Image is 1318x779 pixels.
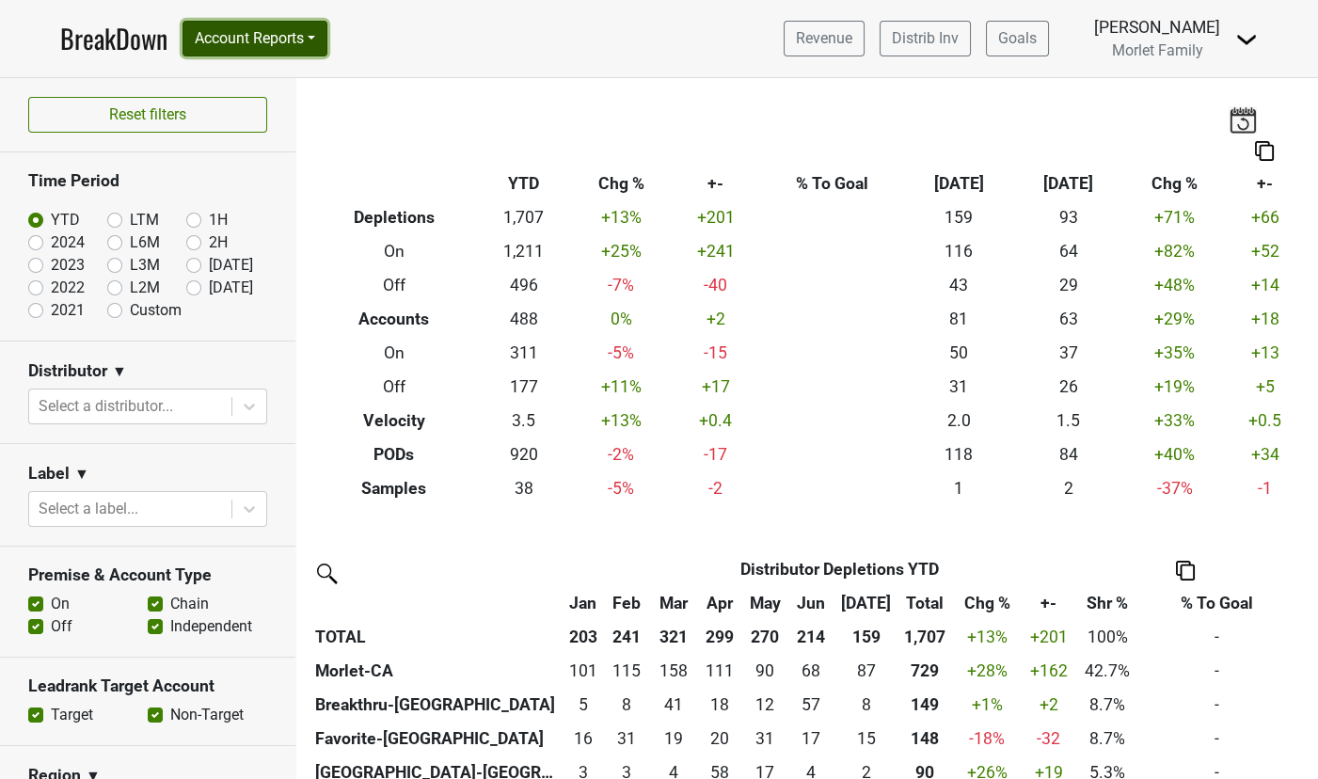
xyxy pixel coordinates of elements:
td: 1.5 [1014,404,1123,437]
th: 729.000 [897,654,952,688]
td: +34 [1226,437,1304,471]
td: 4.666 [564,688,604,722]
div: 8 [608,692,645,717]
td: +66 [1226,201,1304,235]
td: 29 [1014,269,1123,303]
img: Copy to clipboard [1255,141,1274,161]
td: -2 % [570,437,673,471]
th: 214 [787,620,834,654]
th: Chg %: activate to sort column ascending [952,586,1022,620]
label: Independent [170,615,252,638]
td: +241 [673,235,759,269]
td: 50 [904,337,1013,371]
td: - [1138,722,1294,755]
div: 19 [655,726,692,751]
td: 111 [697,654,742,688]
th: 241 [603,620,650,654]
td: 114.5 [603,654,650,688]
th: Shr %: activate to sort column ascending [1075,586,1138,620]
td: +29 % [1123,303,1226,337]
label: 2021 [51,299,85,322]
td: -7 % [570,269,673,303]
th: On [310,337,478,371]
th: Mar: activate to sort column ascending [650,586,697,620]
label: 2H [209,231,228,254]
td: - [1138,688,1294,722]
th: [DATE] [1014,167,1123,201]
th: 203 [564,620,604,654]
td: 90 [742,654,788,688]
td: 0 % [570,303,673,337]
label: On [51,593,70,615]
td: 1 [904,471,1013,505]
th: [DATE] [904,167,1013,201]
td: 38 [478,471,570,505]
td: +14 [1226,269,1304,303]
div: 158 [655,659,692,683]
th: Favorite-[GEOGRAPHIC_DATA] [310,722,564,755]
td: 1,707 [478,201,570,235]
div: 729 [902,659,947,683]
td: +201 [673,201,759,235]
td: 159 [904,201,1013,235]
div: +162 [1026,659,1072,683]
label: Off [51,615,72,638]
th: Total: activate to sort column ascending [897,586,952,620]
td: -5 % [570,471,673,505]
th: Velocity [310,404,478,437]
label: 2024 [51,231,85,254]
span: ▼ [74,463,89,485]
img: Copy to clipboard [1176,561,1195,580]
td: 17 [787,722,834,755]
th: 299 [697,620,742,654]
label: L6M [130,231,160,254]
th: 149.089 [897,688,952,722]
td: 2 [1014,471,1123,505]
td: -5 % [570,337,673,371]
td: 101 [564,654,604,688]
td: 118 [904,437,1013,471]
td: +33 % [1123,404,1226,437]
td: -17 [673,437,759,471]
th: 270 [742,620,788,654]
div: 17 [792,726,830,751]
label: YTD [51,209,80,231]
th: +-: activate to sort column ascending [1022,586,1075,620]
div: 148 [902,726,947,751]
div: 57 [792,692,830,717]
th: &nbsp;: activate to sort column ascending [310,586,564,620]
th: Jan: activate to sort column ascending [564,586,604,620]
td: 18.167 [697,688,742,722]
div: 90 [746,659,783,683]
th: % To Goal [759,167,904,201]
h3: Leadrank Target Account [28,676,267,696]
td: 19.582 [697,722,742,755]
td: +18 [1226,303,1304,337]
td: -15 [673,337,759,371]
td: 30.581 [742,722,788,755]
h3: Time Period [28,171,267,191]
td: 100% [1075,620,1138,654]
td: 116 [904,235,1013,269]
th: 1,707 [897,620,952,654]
td: +19 % [1123,370,1226,404]
th: On [310,235,478,269]
th: 159 [834,620,897,654]
img: Dropdown Menu [1235,28,1258,51]
td: 43 [904,269,1013,303]
td: - [1138,654,1294,688]
h3: Premise & Account Type [28,565,267,585]
td: +82 % [1123,235,1226,269]
th: Jul: activate to sort column ascending [834,586,897,620]
div: 149 [902,692,947,717]
td: -2 [673,471,759,505]
a: Revenue [784,21,865,56]
div: 18 [702,692,738,717]
td: 8.7% [1075,688,1138,722]
div: 5 [567,692,598,717]
th: Depletions [310,201,478,235]
th: May: activate to sort column ascending [742,586,788,620]
td: +2 [673,303,759,337]
td: +1 % [952,688,1022,722]
div: 16 [567,726,598,751]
